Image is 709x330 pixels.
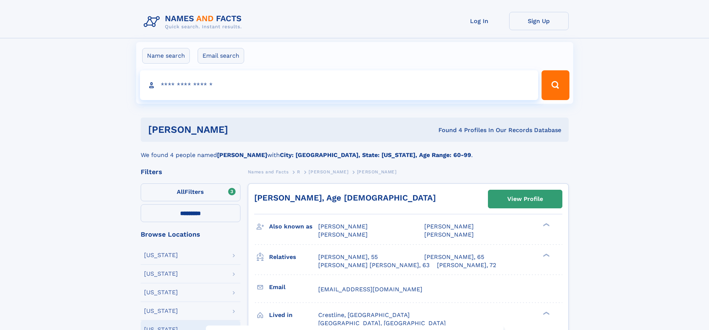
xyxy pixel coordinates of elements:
[141,12,248,32] img: Logo Names and Facts
[217,151,267,158] b: [PERSON_NAME]
[541,222,550,227] div: ❯
[297,169,300,174] span: R
[318,261,429,269] a: [PERSON_NAME] [PERSON_NAME], 63
[541,253,550,257] div: ❯
[141,142,569,160] div: We found 4 people named with .
[357,169,397,174] span: [PERSON_NAME]
[318,311,410,318] span: Crestline, [GEOGRAPHIC_DATA]
[297,167,300,176] a: R
[177,188,185,195] span: All
[542,70,569,100] button: Search Button
[144,252,178,258] div: [US_STATE]
[318,286,422,293] span: [EMAIL_ADDRESS][DOMAIN_NAME]
[424,223,474,230] span: [PERSON_NAME]
[269,281,318,294] h3: Email
[269,251,318,263] h3: Relatives
[509,12,569,30] a: Sign Up
[424,253,484,261] a: [PERSON_NAME], 65
[254,193,436,202] a: [PERSON_NAME], Age [DEMOGRAPHIC_DATA]
[140,70,539,100] input: search input
[269,220,318,233] h3: Also known as
[450,12,509,30] a: Log In
[141,231,240,238] div: Browse Locations
[309,167,348,176] a: [PERSON_NAME]
[269,309,318,321] h3: Lived in
[507,190,543,208] div: View Profile
[141,183,240,201] label: Filters
[318,320,446,327] span: [GEOGRAPHIC_DATA], [GEOGRAPHIC_DATA]
[318,231,368,238] span: [PERSON_NAME]
[333,126,561,134] div: Found 4 Profiles In Our Records Database
[142,48,190,64] label: Name search
[541,311,550,315] div: ❯
[148,125,333,134] h1: [PERSON_NAME]
[144,308,178,314] div: [US_STATE]
[318,253,378,261] a: [PERSON_NAME], 55
[198,48,244,64] label: Email search
[144,289,178,295] div: [US_STATE]
[437,261,496,269] a: [PERSON_NAME], 72
[309,169,348,174] span: [PERSON_NAME]
[280,151,471,158] b: City: [GEOGRAPHIC_DATA], State: [US_STATE], Age Range: 60-99
[424,231,474,238] span: [PERSON_NAME]
[488,190,562,208] a: View Profile
[318,223,368,230] span: [PERSON_NAME]
[141,169,240,175] div: Filters
[248,167,289,176] a: Names and Facts
[144,271,178,277] div: [US_STATE]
